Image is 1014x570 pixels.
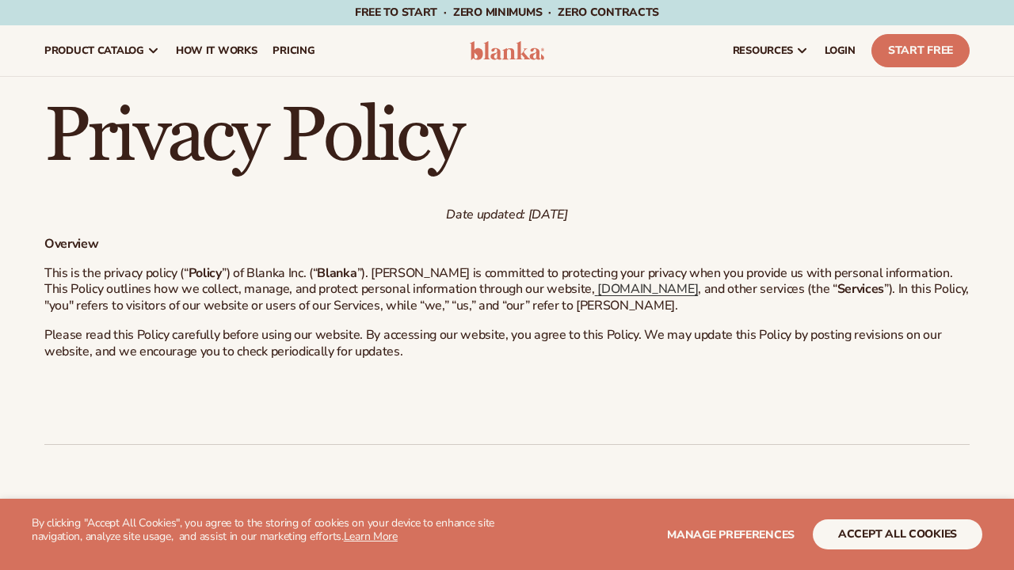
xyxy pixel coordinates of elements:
[698,280,837,298] span: , and other services (the “
[597,280,698,298] span: [DOMAIN_NAME]
[44,280,969,314] span: ”). In this Policy, "you" refers to visitors of our website or users of our Services, while “we,”...
[317,264,356,282] strong: Blanka
[813,519,982,549] button: accept all cookies
[168,25,265,76] a: How It Works
[817,25,863,76] a: LOGIN
[667,519,795,549] button: Manage preferences
[189,264,222,282] strong: Policy
[176,44,257,57] span: How It Works
[470,41,544,60] img: logo
[825,44,856,57] span: LOGIN
[44,264,189,282] span: This is the privacy policy (“
[44,44,144,57] span: product catalog
[222,264,318,282] span: ”) of Blanka Inc. (“
[44,99,970,175] h1: Privacy Policy
[344,529,398,544] a: Learn More
[837,280,884,298] strong: Services
[355,5,659,20] span: Free to start · ZERO minimums · ZERO contracts
[44,235,98,253] strong: Overview
[595,280,699,298] a: [DOMAIN_NAME]
[871,34,970,67] a: Start Free
[733,44,793,57] span: resources
[36,25,168,76] a: product catalog
[265,25,322,76] a: pricing
[446,206,568,223] em: Date updated: [DATE]
[273,44,314,57] span: pricing
[667,527,795,542] span: Manage preferences
[44,264,952,298] span: ”). [PERSON_NAME] is committed to protecting your privacy when you provide us with personal infor...
[44,326,941,360] span: Please read this Policy carefully before using our website. By accessing our website, you agree t...
[32,517,507,544] p: By clicking "Accept All Cookies", you agree to the storing of cookies on your device to enhance s...
[725,25,817,76] a: resources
